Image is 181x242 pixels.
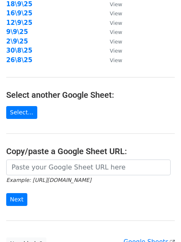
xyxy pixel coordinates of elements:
[6,56,32,64] a: 26\8\25
[110,10,122,17] small: View
[110,29,122,35] small: View
[101,0,122,8] a: View
[6,19,32,27] a: 12\9\25
[6,90,175,100] h4: Select another Google Sheet:
[6,160,171,175] input: Paste your Google Sheet URL here
[6,106,37,119] a: Select...
[110,20,122,26] small: View
[6,0,32,8] a: 18\9\25
[6,38,28,45] a: 2\9\25
[101,10,122,17] a: View
[101,28,122,36] a: View
[140,202,181,242] iframe: Chat Widget
[101,19,122,27] a: View
[101,38,122,45] a: View
[6,47,32,54] a: 30\8\25
[110,1,122,7] small: View
[6,193,27,206] input: Next
[6,177,91,183] small: Example: [URL][DOMAIN_NAME]
[110,39,122,45] small: View
[6,28,28,36] a: 9\9\25
[101,47,122,54] a: View
[6,146,175,156] h4: Copy/paste a Google Sheet URL:
[6,10,32,17] a: 16\9\25
[110,57,122,63] small: View
[110,48,122,54] small: View
[101,56,122,64] a: View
